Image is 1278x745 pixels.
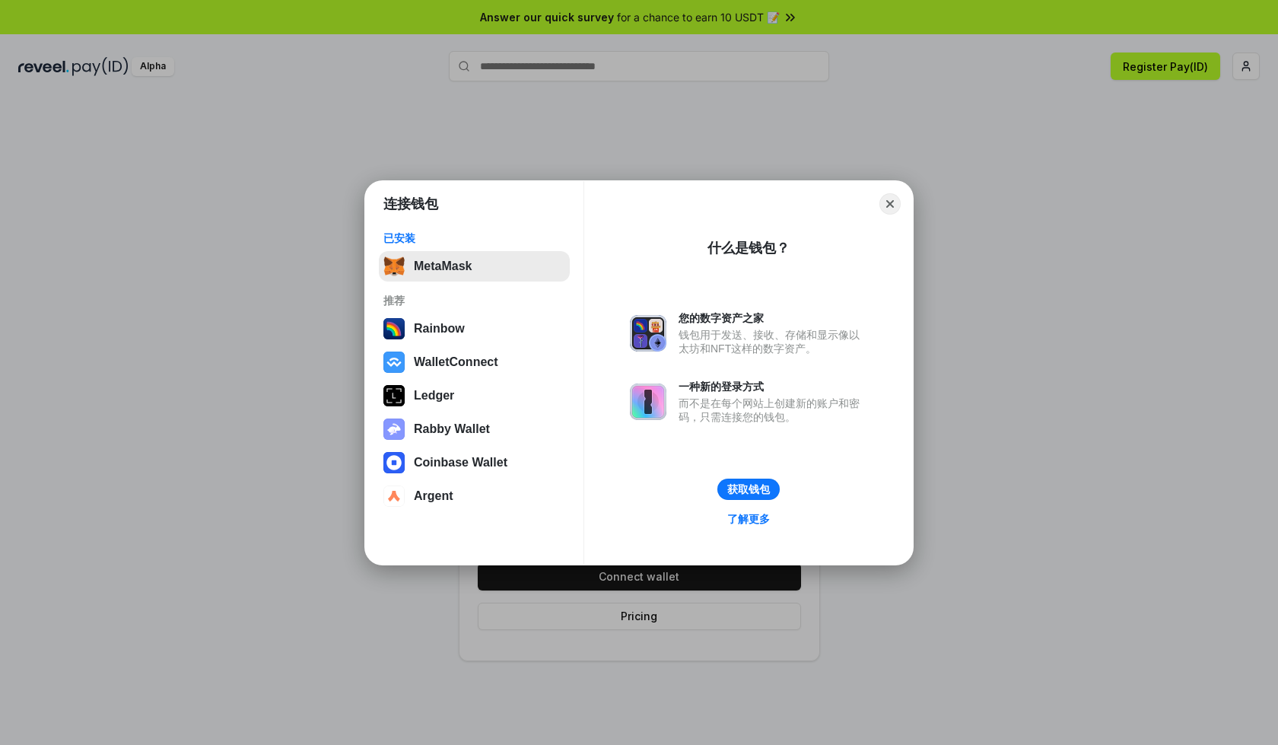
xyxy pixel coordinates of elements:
[679,311,867,325] div: 您的数字资产之家
[383,256,405,277] img: svg+xml,%3Csvg%20fill%3D%22none%22%20height%3D%2233%22%20viewBox%3D%220%200%2035%2033%22%20width%...
[414,389,454,403] div: Ledger
[379,447,570,478] button: Coinbase Wallet
[383,385,405,406] img: svg+xml,%3Csvg%20xmlns%3D%22http%3A%2F%2Fwww.w3.org%2F2000%2Fsvg%22%20width%3D%2228%22%20height%3...
[879,193,901,215] button: Close
[414,422,490,436] div: Rabby Wallet
[414,489,453,503] div: Argent
[379,251,570,282] button: MetaMask
[727,482,770,496] div: 获取钱包
[414,355,498,369] div: WalletConnect
[383,294,565,307] div: 推荐
[383,318,405,339] img: svg+xml,%3Csvg%20width%3D%22120%22%20height%3D%22120%22%20viewBox%3D%220%200%20120%20120%22%20fil...
[379,481,570,511] button: Argent
[383,231,565,245] div: 已安装
[679,396,867,424] div: 而不是在每个网站上创建新的账户和密码，只需连接您的钱包。
[379,314,570,344] button: Rainbow
[383,452,405,473] img: svg+xml,%3Csvg%20width%3D%2228%22%20height%3D%2228%22%20viewBox%3D%220%200%2028%2028%22%20fill%3D...
[718,509,779,529] a: 了解更多
[727,512,770,526] div: 了解更多
[383,419,405,440] img: svg+xml,%3Csvg%20xmlns%3D%22http%3A%2F%2Fwww.w3.org%2F2000%2Fsvg%22%20fill%3D%22none%22%20viewBox...
[383,195,438,213] h1: 连接钱包
[379,414,570,444] button: Rabby Wallet
[383,352,405,373] img: svg+xml,%3Csvg%20width%3D%2228%22%20height%3D%2228%22%20viewBox%3D%220%200%2028%2028%22%20fill%3D...
[414,259,472,273] div: MetaMask
[414,456,507,470] div: Coinbase Wallet
[679,328,867,355] div: 钱包用于发送、接收、存储和显示像以太坊和NFT这样的数字资产。
[414,322,465,336] div: Rainbow
[383,486,405,507] img: svg+xml,%3Csvg%20width%3D%2228%22%20height%3D%2228%22%20viewBox%3D%220%200%2028%2028%22%20fill%3D...
[707,239,790,257] div: 什么是钱包？
[717,479,780,500] button: 获取钱包
[379,347,570,377] button: WalletConnect
[630,315,666,352] img: svg+xml,%3Csvg%20xmlns%3D%22http%3A%2F%2Fwww.w3.org%2F2000%2Fsvg%22%20fill%3D%22none%22%20viewBox...
[630,384,666,420] img: svg+xml,%3Csvg%20xmlns%3D%22http%3A%2F%2Fwww.w3.org%2F2000%2Fsvg%22%20fill%3D%22none%22%20viewBox...
[379,380,570,411] button: Ledger
[679,380,867,393] div: 一种新的登录方式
